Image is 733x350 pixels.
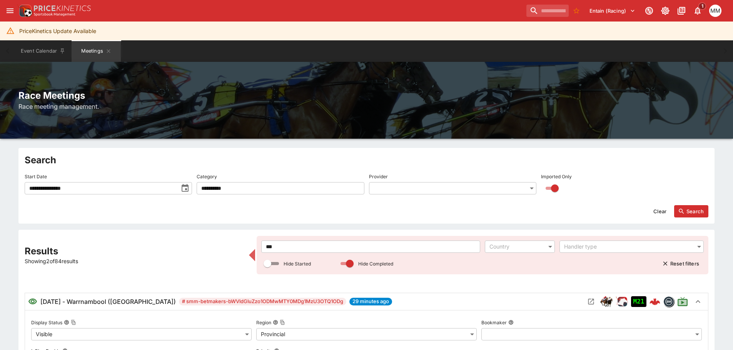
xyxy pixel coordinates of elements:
[564,243,691,250] div: Handler type
[256,319,271,326] p: Region
[707,2,724,19] button: Michela Marris
[18,90,715,101] h2: Race Meetings
[674,205,708,217] button: Search
[280,320,285,325] button: Copy To Clipboard
[600,295,613,308] div: horse_racing
[273,320,278,325] button: RegionCopy To Clipboard
[25,257,244,265] p: Showing 2 of 84 results
[658,257,704,270] button: Reset filters
[28,297,37,306] svg: Visible
[585,5,640,17] button: Select Tenant
[40,297,176,306] h6: [DATE] - Warrnambool ([GEOGRAPHIC_DATA])
[663,296,674,307] div: betmakers
[72,40,121,62] button: Meetings
[34,13,75,16] img: Sportsbook Management
[64,320,69,325] button: Display StatusCopy To Clipboard
[489,243,543,250] div: Country
[585,295,597,308] button: Open Meeting
[691,4,705,18] button: Notifications
[658,4,672,18] button: Toggle light/dark mode
[570,5,583,17] button: No Bookmarks
[709,5,721,17] div: Michela Marris
[541,173,572,180] p: Imported Only
[3,4,17,18] button: open drawer
[31,319,62,326] p: Display Status
[17,3,32,18] img: PriceKinetics Logo
[677,296,688,307] svg: Live
[675,4,688,18] button: Documentation
[358,260,393,267] p: Hide Completed
[25,173,47,180] p: Start Date
[526,5,569,17] input: search
[650,296,660,307] img: logo-cerberus--red.svg
[71,320,76,325] button: Copy To Clipboard
[616,295,628,308] div: ParallelRacing Handler
[616,295,628,308] img: racing.png
[698,2,706,10] span: 1
[25,154,708,166] h2: Search
[642,4,656,18] button: Connected to PK
[649,205,671,217] button: Clear
[600,295,613,308] img: horse_racing.png
[16,40,70,62] button: Event Calendar
[631,296,646,307] div: Imported to Jetbet as OPEN
[369,173,388,180] p: Provider
[256,328,477,340] div: Provincial
[178,181,192,195] button: toggle date time picker
[179,298,346,305] span: # smm-betmakers-bWVldGluZzo1ODMwMTY0MDg1MzU3OTQ1ODg
[664,297,674,307] img: betmakers.png
[349,298,392,305] span: 29 minutes ago
[25,245,244,257] h2: Results
[34,5,91,11] img: PriceKinetics
[18,102,715,111] h6: Race meeting management.
[284,260,311,267] p: Hide Started
[508,320,514,325] button: Bookmaker
[197,173,217,180] p: Category
[19,24,96,38] div: PriceKinetics Update Available
[31,328,252,340] div: Visible
[481,319,507,326] p: Bookmaker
